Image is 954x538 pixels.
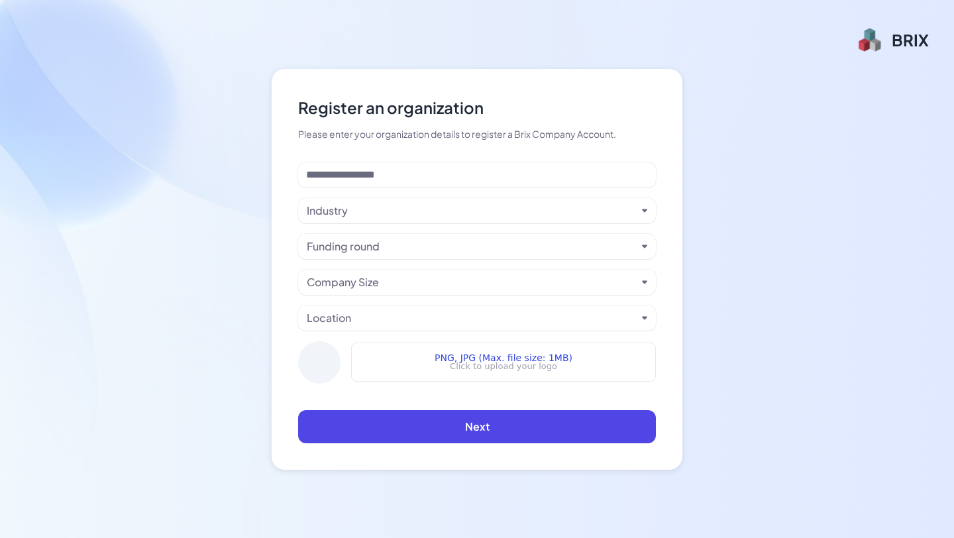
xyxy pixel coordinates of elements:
[307,274,637,290] button: Company Size
[307,239,637,254] button: Funding round
[892,29,929,50] div: BRIX
[307,310,637,326] button: Location
[435,351,572,365] span: PNG, JPG (Max. file size: 1MB)
[450,360,557,373] p: Click to upload your logo
[307,274,379,290] div: Company Size
[298,410,656,443] button: Next
[298,127,656,141] div: Please enter your organization details to register a Brix Company Account.
[307,203,637,219] button: Industry
[307,310,351,326] div: Location
[307,239,380,254] div: Funding round
[298,95,656,119] div: Register an organization
[307,203,348,219] div: Industry
[465,419,490,433] span: Next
